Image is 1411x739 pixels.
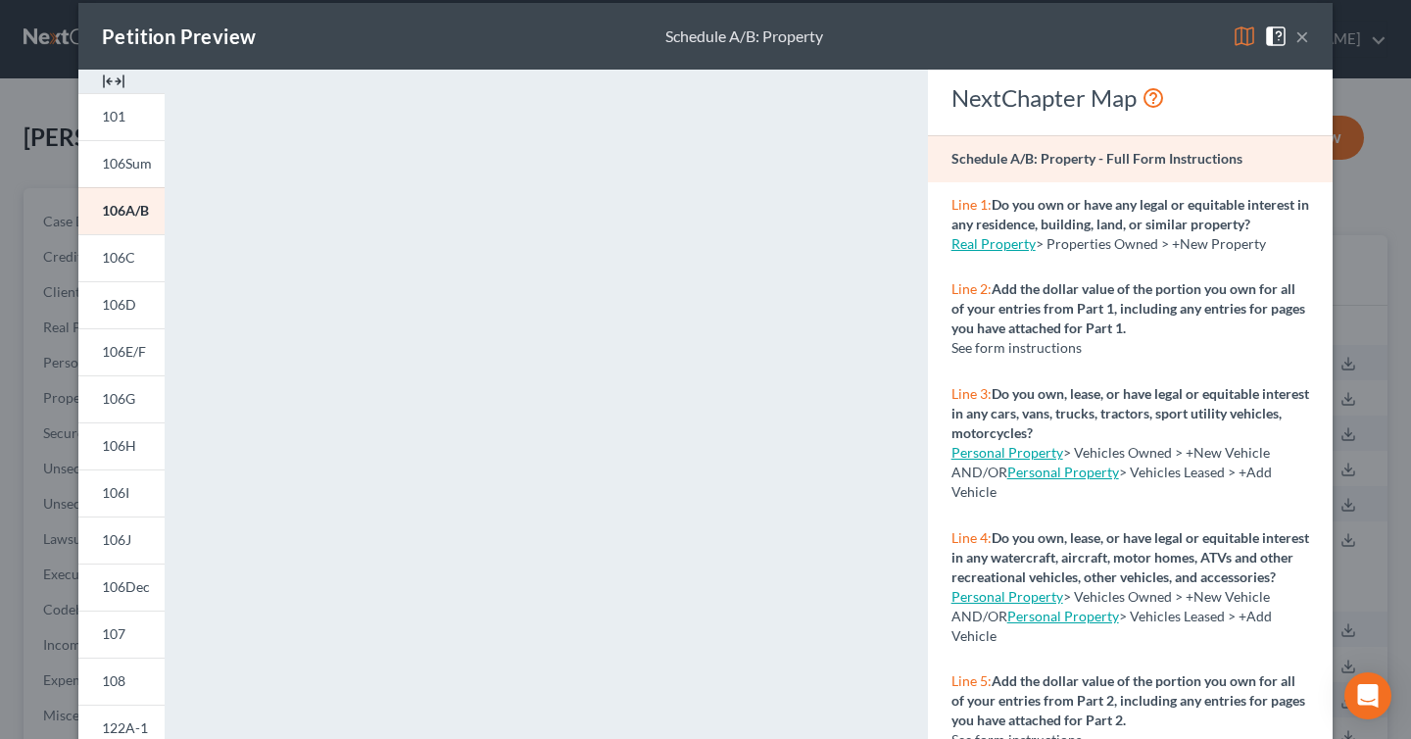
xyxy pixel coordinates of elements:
[78,564,165,611] a: 106Dec
[78,187,165,234] a: 106A/B
[102,672,125,689] span: 108
[951,82,1309,114] div: NextChapter Map
[78,517,165,564] a: 106J
[102,531,131,548] span: 106J
[951,588,1063,605] a: Personal Property
[78,234,165,281] a: 106C
[78,375,165,422] a: 106G
[951,339,1082,356] span: See form instructions
[102,484,129,501] span: 106I
[951,280,1305,336] strong: Add the dollar value of the portion you own for all of your entries from Part 1, including any en...
[951,444,1063,461] a: Personal Property
[78,469,165,517] a: 106I
[1295,25,1309,48] button: ×
[78,328,165,375] a: 106E/F
[951,608,1272,644] span: > Vehicles Leased > +Add Vehicle
[78,140,165,187] a: 106Sum
[102,249,135,266] span: 106C
[951,235,1036,252] a: Real Property
[665,25,823,48] div: Schedule A/B: Property
[102,625,125,642] span: 107
[102,155,152,172] span: 106Sum
[78,281,165,328] a: 106D
[102,296,136,313] span: 106D
[78,422,165,469] a: 106H
[951,464,1272,500] span: > Vehicles Leased > +Add Vehicle
[951,529,992,546] span: Line 4:
[102,578,150,595] span: 106Dec
[78,611,165,658] a: 107
[102,23,256,50] div: Petition Preview
[78,93,165,140] a: 101
[951,444,1270,480] span: > Vehicles Owned > +New Vehicle AND/OR
[951,385,1309,441] strong: Do you own, lease, or have legal or equitable interest in any cars, vans, trucks, tractors, sport...
[102,343,146,360] span: 106E/F
[78,658,165,705] a: 108
[951,150,1242,167] strong: Schedule A/B: Property - Full Form Instructions
[102,202,149,219] span: 106A/B
[951,529,1309,585] strong: Do you own, lease, or have legal or equitable interest in any watercraft, aircraft, motor homes, ...
[102,70,125,93] img: expand-e0f6d898513216a626fdd78e52531dac95497ffd26381d4c15ee2fc46db09dca.svg
[1233,25,1256,48] img: map-eea8200ae884c6f1103ae1953ef3d486a96c86aabb227e865a55264e3737af1f.svg
[951,672,992,689] span: Line 5:
[102,437,136,454] span: 106H
[1007,464,1119,480] a: Personal Property
[1007,608,1119,624] a: Personal Property
[951,588,1270,624] span: > Vehicles Owned > +New Vehicle AND/OR
[1344,672,1391,719] div: Open Intercom Messenger
[951,196,992,213] span: Line 1:
[102,719,148,736] span: 122A-1
[951,385,992,402] span: Line 3:
[1264,25,1288,48] img: help-close-5ba153eb36485ed6c1ea00a893f15db1cb9b99d6cae46e1a8edb6c62d00a1a76.svg
[951,196,1309,232] strong: Do you own or have any legal or equitable interest in any residence, building, land, or similar p...
[951,280,992,297] span: Line 2:
[1036,235,1266,252] span: > Properties Owned > +New Property
[102,390,135,407] span: 106G
[951,672,1305,728] strong: Add the dollar value of the portion you own for all of your entries from Part 2, including any en...
[102,108,125,124] span: 101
